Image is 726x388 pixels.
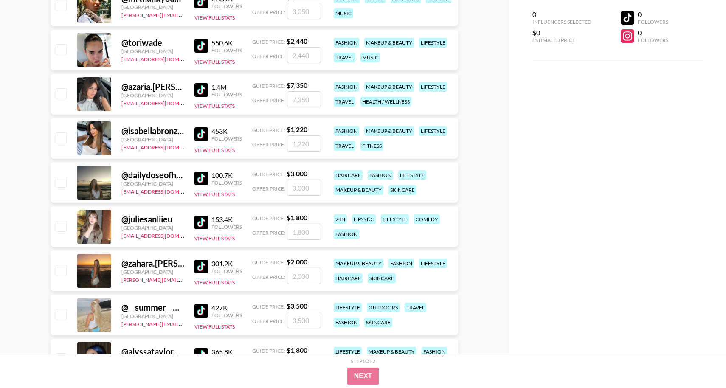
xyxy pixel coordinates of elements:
[334,38,359,48] div: fashion
[194,216,208,229] img: TikTok
[121,231,207,239] a: [EMAIL_ADDRESS][DOMAIN_NAME]
[252,348,285,354] span: Guide Price:
[121,82,184,92] div: @ azaria.[PERSON_NAME]
[194,127,208,141] img: TikTok
[334,185,383,195] div: makeup & beauty
[287,224,321,240] input: 1,800
[347,368,379,385] button: Next
[252,304,285,310] span: Guide Price:
[211,259,242,268] div: 301.2K
[334,318,359,327] div: fashion
[367,347,416,357] div: makeup & beauty
[419,126,447,136] div: lifestyle
[252,171,285,177] span: Guide Price:
[211,268,242,274] div: Followers
[334,229,359,239] div: fashion
[532,28,591,37] div: $0
[252,83,285,89] span: Guide Price:
[252,186,285,192] span: Offer Price:
[287,214,307,222] strong: $ 1,800
[121,54,207,62] a: [EMAIL_ADDRESS][DOMAIN_NAME]
[121,143,207,151] a: [EMAIL_ADDRESS][DOMAIN_NAME]
[211,215,242,224] div: 153.4K
[121,187,207,195] a: [EMAIL_ADDRESS][DOMAIN_NAME]
[121,313,184,319] div: [GEOGRAPHIC_DATA]
[121,126,184,136] div: @ isabellabronzen
[334,141,355,151] div: travel
[121,10,247,18] a: [PERSON_NAME][EMAIL_ADDRESS][DOMAIN_NAME]
[419,38,447,48] div: lifestyle
[532,10,591,19] div: 0
[121,319,287,327] a: [PERSON_NAME][EMAIL_ADDRESS][PERSON_NAME][DOMAIN_NAME]
[121,302,184,313] div: @ __summer__winter__
[252,259,285,266] span: Guide Price:
[368,273,396,283] div: skincare
[287,346,307,354] strong: $ 1,800
[287,37,307,45] strong: $ 2,440
[252,230,285,236] span: Offer Price:
[287,302,307,310] strong: $ 3,500
[334,53,355,62] div: travel
[334,347,362,357] div: lifestyle
[211,91,242,98] div: Followers
[252,127,285,133] span: Guide Price:
[368,170,393,180] div: fashion
[364,82,414,92] div: makeup & beauty
[252,274,285,280] span: Offer Price:
[252,9,285,15] span: Offer Price:
[388,259,414,268] div: fashion
[121,258,184,269] div: @ zahara.[PERSON_NAME]
[194,304,208,318] img: TikTok
[419,82,447,92] div: lifestyle
[211,39,242,47] div: 550.6K
[360,53,380,62] div: music
[252,53,285,59] span: Offer Price:
[194,191,235,197] button: View Full Stats
[360,97,411,107] div: health / wellness
[364,318,392,327] div: skincare
[211,224,242,230] div: Followers
[638,19,668,25] div: Followers
[211,83,242,91] div: 1.4M
[194,103,235,109] button: View Full Stats
[121,4,184,10] div: [GEOGRAPHIC_DATA]
[194,14,235,21] button: View Full Stats
[419,259,447,268] div: lifestyle
[684,346,716,378] iframe: Drift Widget Chat Controller
[252,97,285,104] span: Offer Price:
[388,185,416,195] div: skincare
[121,346,184,357] div: @ alyssataylorharper
[287,125,307,133] strong: $ 1,220
[287,169,307,177] strong: $ 3,000
[287,91,321,107] input: 7,350
[638,28,668,37] div: 0
[405,303,426,312] div: travel
[211,304,242,312] div: 427K
[194,83,208,97] img: TikTok
[194,59,235,65] button: View Full Stats
[287,3,321,19] input: 3,050
[334,126,359,136] div: fashion
[287,81,307,89] strong: $ 7,350
[638,37,668,43] div: Followers
[211,135,242,142] div: Followers
[334,8,353,18] div: music
[287,135,321,152] input: 1,220
[121,136,184,143] div: [GEOGRAPHIC_DATA]
[287,180,321,196] input: 3,000
[211,312,242,318] div: Followers
[334,97,355,107] div: travel
[121,170,184,180] div: @ dailydoseofhannahx
[351,358,375,364] div: Step 1 of 2
[211,171,242,180] div: 100.7K
[422,347,447,357] div: fashion
[352,214,376,224] div: lipsync
[194,39,208,53] img: TikTok
[334,273,363,283] div: haircare
[532,19,591,25] div: Influencers Selected
[367,303,400,312] div: outdoors
[287,268,321,284] input: 2,000
[360,141,383,151] div: fitness
[211,127,242,135] div: 453K
[252,141,285,148] span: Offer Price:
